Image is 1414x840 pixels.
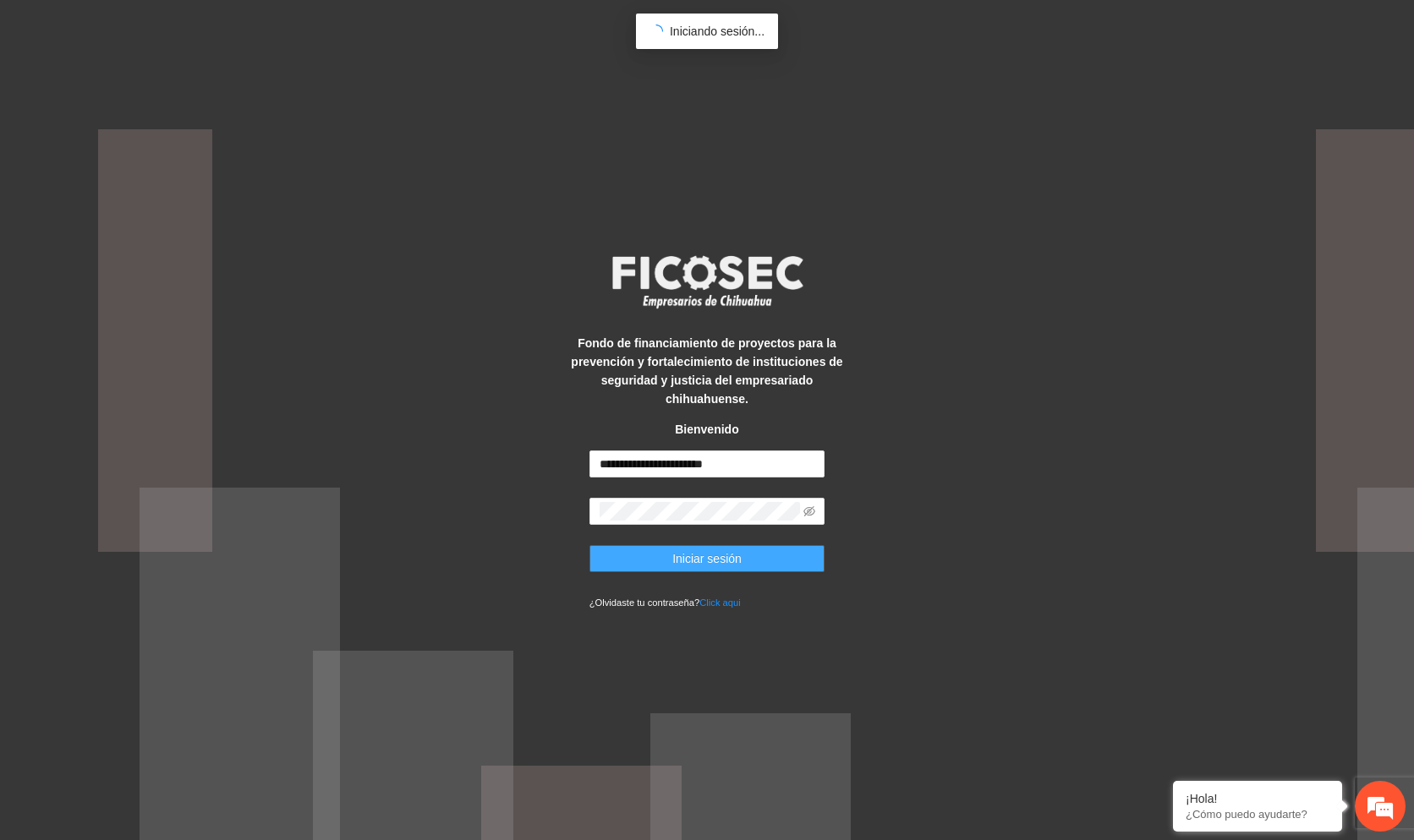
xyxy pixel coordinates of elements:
span: eye-invisible [803,505,815,517]
img: logo [601,250,813,313]
span: Iniciar sesión [672,549,742,568]
strong: Fondo de financiamiento de proyectos para la prevención y fortalecimiento de instituciones de seg... [571,336,842,406]
p: ¿Cómo puedo ayudarte? [1186,808,1329,821]
small: ¿Olvidaste tu contraseña? [589,597,741,608]
button: Iniciar sesión [589,545,825,572]
span: loading [647,22,665,40]
div: ¡Hola! [1186,792,1329,805]
span: Iniciando sesión... [670,25,765,38]
a: Click aqui [699,597,741,608]
strong: Bienvenido [675,423,738,436]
